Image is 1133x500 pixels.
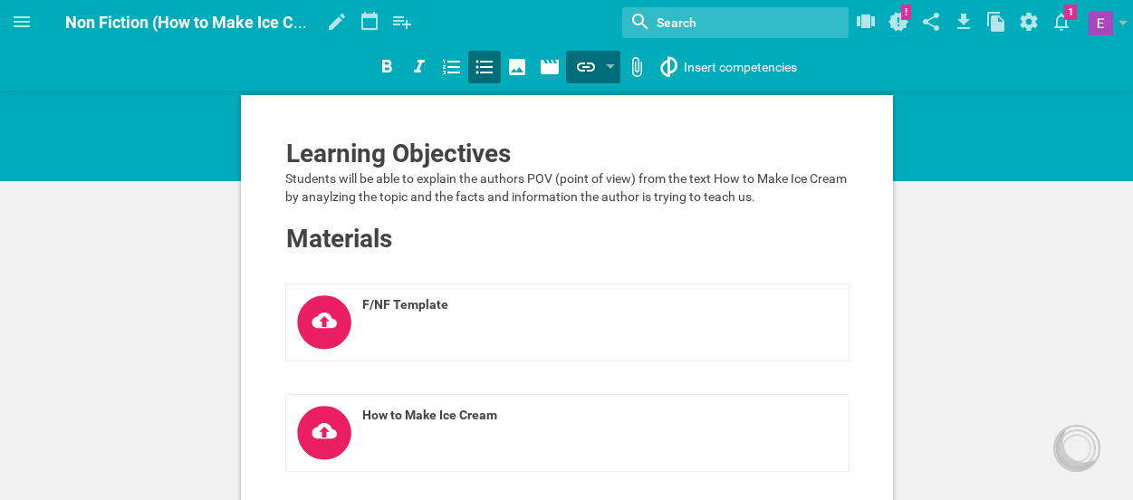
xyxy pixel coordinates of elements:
div: F/NF Template [362,295,752,313]
a: F/NF Template [285,284,850,361]
input: Search [655,11,790,34]
span: Students will be able to explain the authors POV (point of view) from the text How to Make Ice Cr... [285,171,850,204]
span: Non Fiction (How to Make Ice Cream) [65,13,338,32]
div: How to Make Ice Cream [362,406,752,424]
span: Insert competencies [684,60,797,74]
a: How to Make Ice Cream [285,394,850,472]
span: Learning Objectives [286,139,511,168]
span: Materials [286,224,392,254]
